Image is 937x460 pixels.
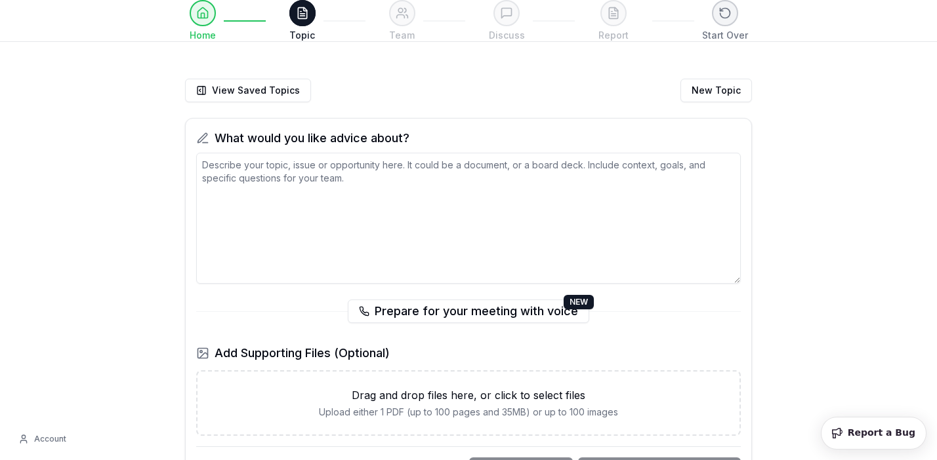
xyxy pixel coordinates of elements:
[190,29,216,42] span: Home
[702,29,748,42] span: Start Over
[348,299,589,323] button: Prepare for your meeting with voiceNEW
[564,295,594,309] div: NEW
[215,129,409,147] span: What would you like advice about?
[680,79,752,102] button: New Topic
[10,429,74,450] button: Account
[389,29,415,42] span: Team
[213,387,724,403] p: Drag and drop files here, or click to select files
[375,302,578,320] span: Prepare for your meeting with voice
[213,406,724,419] p: Upload either 1 PDF (up to 100 pages and 35MB) or up to 100 images
[215,344,390,362] span: Add Supporting Files (Optional)
[598,29,629,42] span: Report
[289,29,315,42] span: Topic
[185,79,311,102] button: View Saved Topics
[489,29,525,42] span: Discuss
[34,434,66,444] span: Account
